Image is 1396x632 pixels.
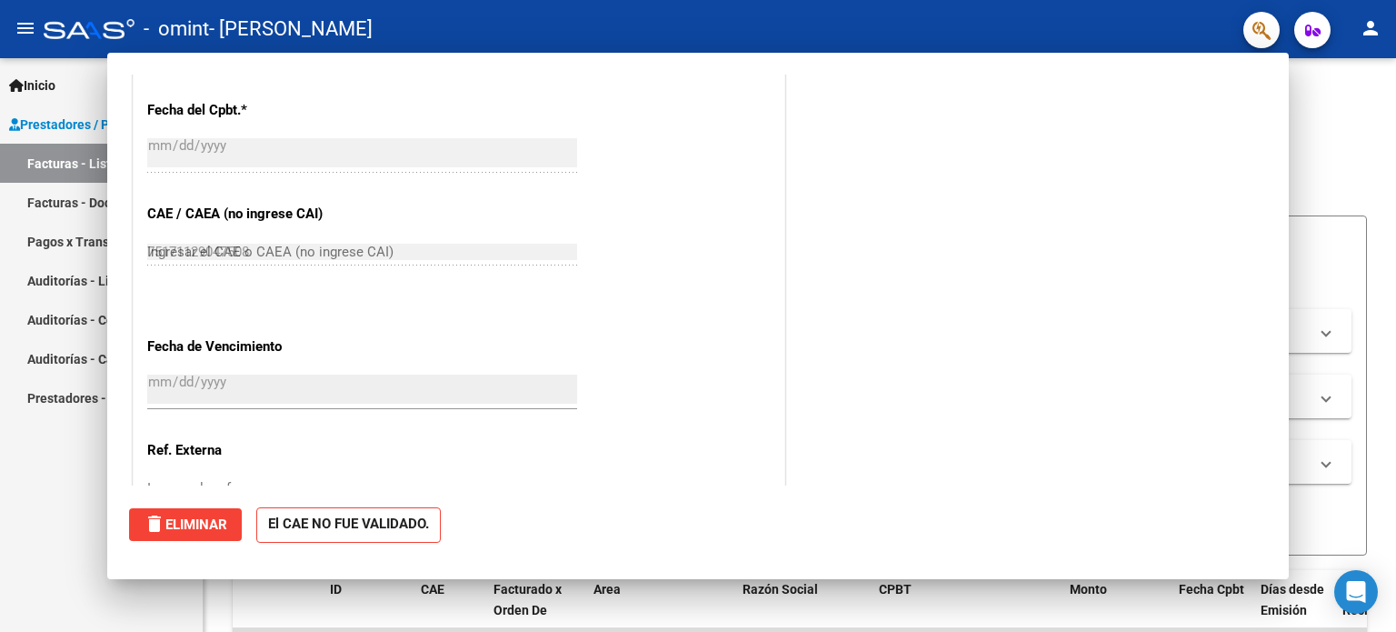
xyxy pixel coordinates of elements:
span: Area [593,582,621,597]
p: CAE / CAEA (no ingrese CAI) [147,204,334,225]
span: Prestadores / Proveedores [9,115,174,135]
span: Inicio [9,75,55,95]
span: Días desde Emisión [1261,582,1324,617]
span: CAE [421,582,444,597]
p: Fecha del Cpbt. [147,100,334,121]
mat-icon: person [1360,17,1381,39]
p: Fecha de Vencimiento [147,336,334,357]
span: Fecha Cpbt [1179,582,1244,597]
span: ID [330,582,342,597]
div: Open Intercom Messenger [1334,570,1378,614]
span: - omint [144,9,209,49]
span: - [PERSON_NAME] [209,9,373,49]
span: Monto [1070,582,1107,597]
span: Razón Social [743,582,818,597]
span: CPBT [879,582,912,597]
strong: El CAE NO FUE VALIDADO. [256,507,441,543]
span: Facturado x Orden De [494,582,562,617]
span: Fecha Recibido [1342,582,1393,617]
mat-icon: delete [144,513,165,535]
span: Eliminar [144,517,227,533]
mat-icon: menu [15,17,36,39]
button: Eliminar [129,508,242,541]
p: Ref. Externa [147,440,334,461]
